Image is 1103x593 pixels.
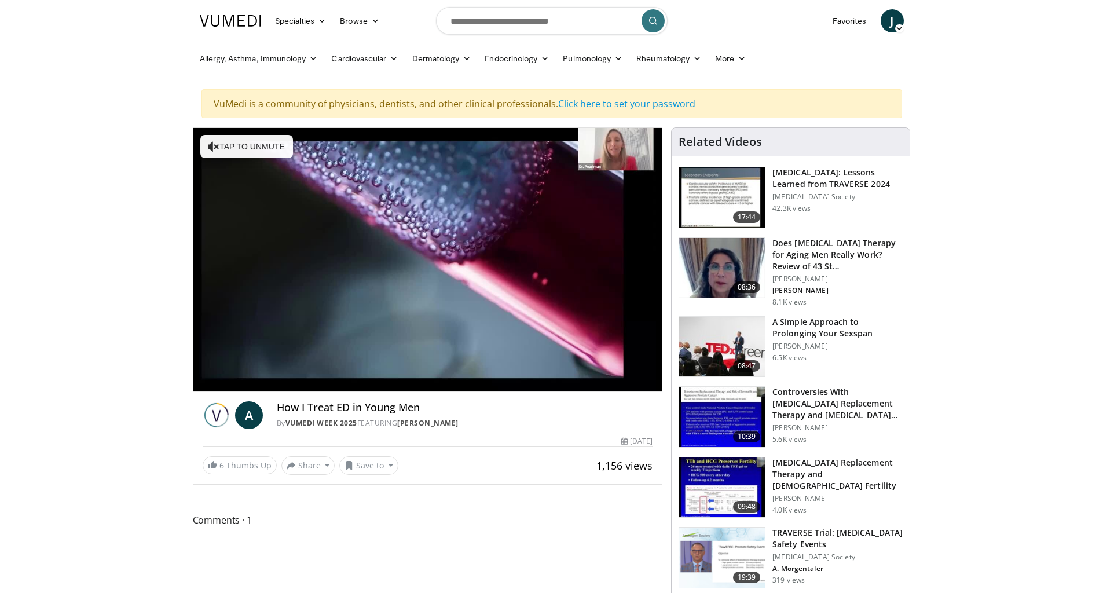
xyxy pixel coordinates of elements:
a: Pulmonology [556,47,629,70]
button: Share [281,456,335,475]
a: Dermatology [405,47,478,70]
p: 319 views [772,576,805,585]
a: Allergy, Asthma, Immunology [193,47,325,70]
a: 09:48 [MEDICAL_DATA] Replacement Therapy and [DEMOGRAPHIC_DATA] Fertility [PERSON_NAME] 4.0K views [679,457,903,518]
img: 1317c62a-2f0d-4360-bee0-b1bff80fed3c.150x105_q85_crop-smart_upscale.jpg [679,167,765,228]
h4: Related Videos [679,135,762,149]
p: 5.6K views [772,435,807,444]
div: By FEATURING [277,418,653,429]
span: Comments 1 [193,513,663,528]
a: A [235,401,263,429]
a: J [881,9,904,32]
span: 1,156 views [596,459,653,473]
p: [PERSON_NAME] [772,274,903,284]
a: Vumedi Week 2025 [285,418,357,428]
a: 08:47 A Simple Approach to Prolonging Your Sexspan [PERSON_NAME] 6.5K views [679,316,903,378]
p: [PERSON_NAME] [772,342,903,351]
a: 19:39 TRAVERSE Trial: [MEDICAL_DATA] Safety Events [MEDICAL_DATA] Society A. Morgentaler 319 views [679,527,903,588]
h3: Controversies With [MEDICAL_DATA] Replacement Therapy and [MEDICAL_DATA] Can… [772,386,903,421]
img: VuMedi Logo [200,15,261,27]
span: 09:48 [733,501,761,513]
input: Search topics, interventions [436,7,668,35]
p: [PERSON_NAME] [772,494,903,503]
h3: [MEDICAL_DATA]: Lessons Learned from TRAVERSE 2024 [772,167,903,190]
span: 6 [219,460,224,471]
a: Favorites [826,9,874,32]
p: 4.0K views [772,506,807,515]
p: [MEDICAL_DATA] Society [772,192,903,202]
p: 8.1K views [772,298,807,307]
img: 9812f22f-d817-4923-ae6c-a42f6b8f1c21.png.150x105_q85_crop-smart_upscale.png [679,528,765,588]
video-js: Video Player [193,128,662,392]
img: c4bd4661-e278-4c34-863c-57c104f39734.150x105_q85_crop-smart_upscale.jpg [679,317,765,377]
span: 19:39 [733,572,761,583]
a: Browse [333,9,386,32]
button: Save to [339,456,398,475]
a: More [708,47,753,70]
a: 17:44 [MEDICAL_DATA]: Lessons Learned from TRAVERSE 2024 [MEDICAL_DATA] Society 42.3K views [679,167,903,228]
button: Tap to unmute [200,135,293,158]
h3: [MEDICAL_DATA] Replacement Therapy and [DEMOGRAPHIC_DATA] Fertility [772,457,903,492]
p: 6.5K views [772,353,807,363]
img: Vumedi Week 2025 [203,401,230,429]
h4: How I Treat ED in Young Men [277,401,653,414]
h3: A Simple Approach to Prolonging Your Sexspan [772,316,903,339]
span: 17:44 [733,211,761,223]
img: 418933e4-fe1c-4c2e-be56-3ce3ec8efa3b.150x105_q85_crop-smart_upscale.jpg [679,387,765,447]
p: A. Morgentaler [772,564,903,573]
span: 08:36 [733,281,761,293]
p: [MEDICAL_DATA] Society [772,552,903,562]
h3: Does [MEDICAL_DATA] Therapy for Aging Men Really Work? Review of 43 St… [772,237,903,272]
img: 4d4bce34-7cbb-4531-8d0c-5308a71d9d6c.150x105_q85_crop-smart_upscale.jpg [679,238,765,298]
a: Endocrinology [478,47,556,70]
span: 08:47 [733,360,761,372]
img: 58e29ddd-d015-4cd9-bf96-f28e303b730c.150x105_q85_crop-smart_upscale.jpg [679,457,765,518]
a: Rheumatology [629,47,708,70]
div: VuMedi is a community of physicians, dentists, and other clinical professionals. [201,89,902,118]
h3: TRAVERSE Trial: [MEDICAL_DATA] Safety Events [772,527,903,550]
a: 10:39 Controversies With [MEDICAL_DATA] Replacement Therapy and [MEDICAL_DATA] Can… [PERSON_NAME]... [679,386,903,448]
p: [PERSON_NAME] [772,286,903,295]
span: 10:39 [733,431,761,442]
a: [PERSON_NAME] [397,418,459,428]
a: Specialties [268,9,334,32]
a: Cardiovascular [324,47,405,70]
a: Click here to set your password [558,97,695,110]
a: 6 Thumbs Up [203,456,277,474]
div: [DATE] [621,436,653,446]
p: 42.3K views [772,204,811,213]
a: 08:36 Does [MEDICAL_DATA] Therapy for Aging Men Really Work? Review of 43 St… [PERSON_NAME] [PERS... [679,237,903,307]
p: [PERSON_NAME] [772,423,903,433]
